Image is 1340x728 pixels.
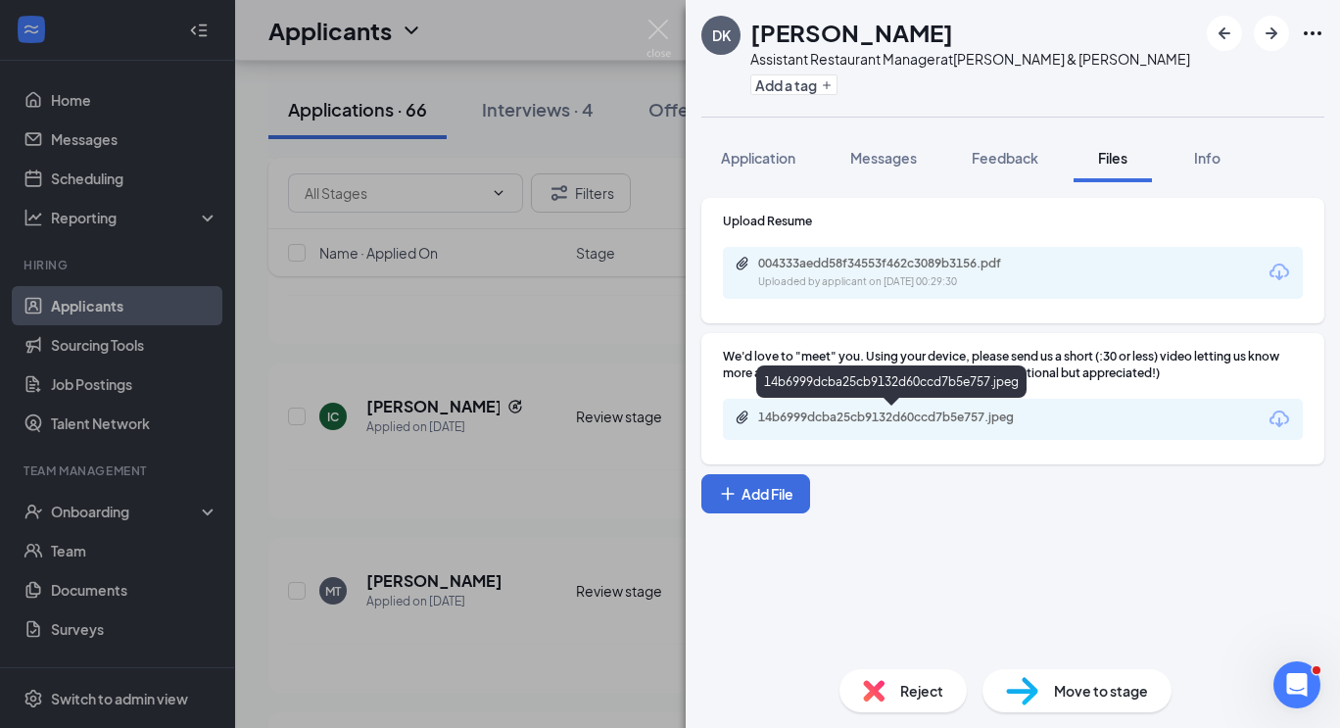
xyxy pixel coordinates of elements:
a: Paperclip14b6999dcba25cb9132d60ccd7b5e757.jpeg [735,410,1052,428]
div: Upload Resume [723,213,1303,229]
svg: ArrowLeftNew [1213,22,1236,45]
svg: Plus [821,79,833,91]
div: 004333aedd58f34553f462c3089b3156.pdf [758,256,1032,271]
svg: Download [1268,408,1291,431]
div: 14b6999dcba25cb9132d60ccd7b5e757.jpeg [756,365,1027,398]
span: Messages [850,149,917,167]
div: Uploaded by applicant on [DATE] 00:29:30 [758,274,1052,290]
span: Move to stage [1054,680,1148,702]
svg: Plus [718,484,738,504]
svg: Paperclip [735,410,750,425]
button: Add FilePlus [701,474,810,513]
svg: Ellipses [1301,22,1324,45]
span: Feedback [972,149,1038,167]
iframe: Intercom live chat [1273,661,1320,708]
svg: Paperclip [735,256,750,271]
svg: Download [1268,261,1291,284]
h1: [PERSON_NAME] [750,16,953,49]
span: Info [1194,149,1220,167]
span: Application [721,149,795,167]
a: Paperclip004333aedd58f34553f462c3089b3156.pdfUploaded by applicant on [DATE] 00:29:30 [735,256,1052,290]
button: ArrowRight [1254,16,1289,51]
span: Files [1098,149,1127,167]
div: Assistant Restaurant Manager at [PERSON_NAME] & [PERSON_NAME] [750,49,1190,69]
svg: ArrowRight [1260,22,1283,45]
div: DK [712,25,731,45]
div: 14b6999dcba25cb9132d60ccd7b5e757.jpeg [758,410,1032,425]
div: We'd love to "meet" you. Using your device, please send us a short (:30 or less) video letting us... [723,348,1303,381]
button: PlusAdd a tag [750,74,837,95]
button: ArrowLeftNew [1207,16,1242,51]
span: Reject [900,680,943,702]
